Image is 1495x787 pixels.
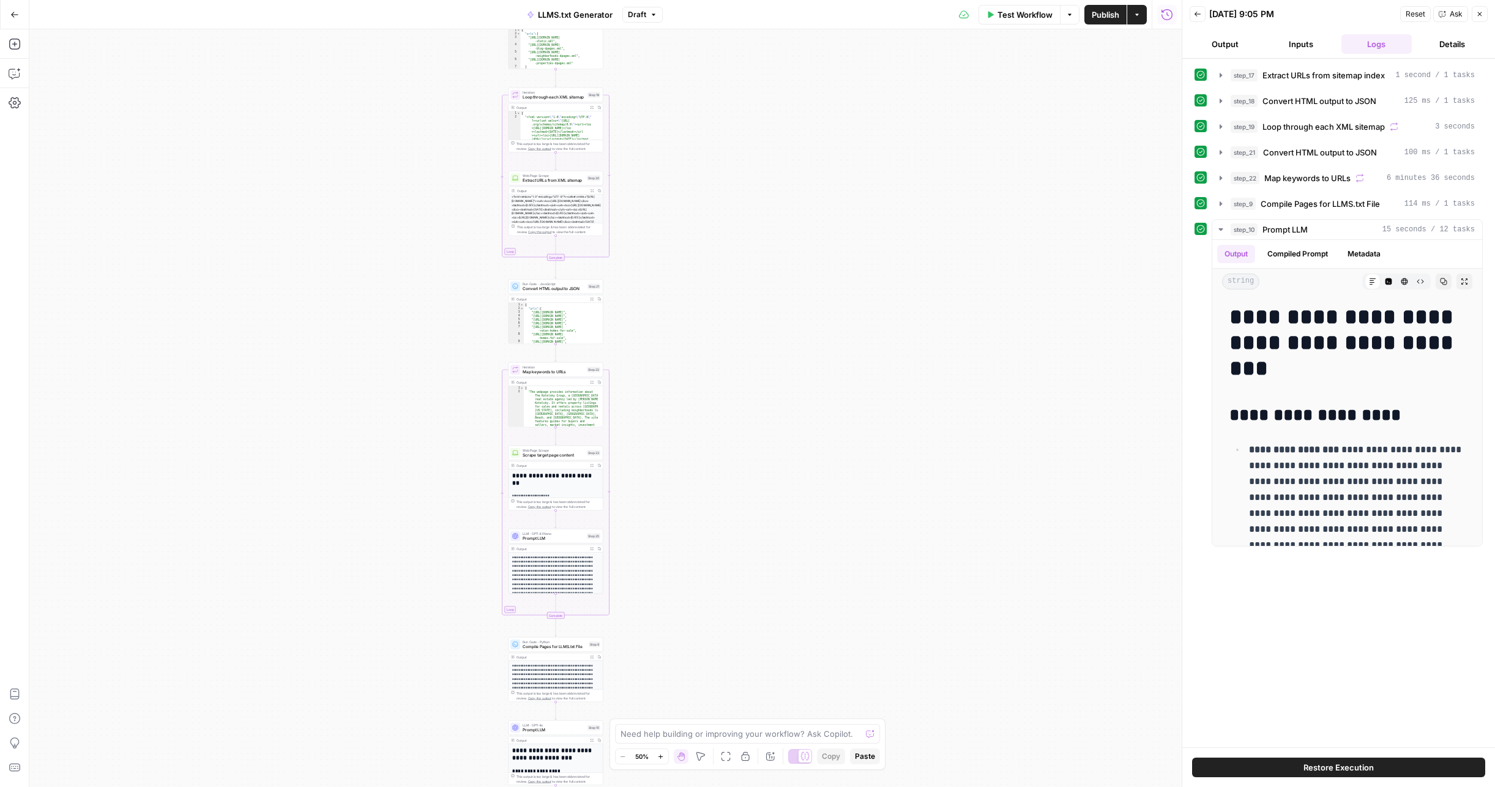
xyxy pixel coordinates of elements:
div: Output [516,380,586,385]
span: Copy the output [528,505,551,509]
div: Output [516,738,586,743]
span: LLMS.txt Generator [538,9,613,21]
span: step_10 [1231,223,1258,236]
div: 3 [509,310,524,314]
button: 114 ms / 1 tasks [1212,194,1482,214]
span: Prompt LLM [1262,223,1308,236]
span: Loop through each XML sitemap [1262,121,1385,133]
span: Extract URLs from sitemap index [1262,69,1385,81]
span: Copy [822,751,840,762]
span: Map keywords to URLs [523,369,584,375]
button: Inputs [1266,34,1337,54]
div: Step 9 [589,642,600,647]
div: 5 [509,50,521,58]
span: 50% [635,752,649,761]
span: step_17 [1231,69,1258,81]
span: 6 minutes 36 seconds [1387,173,1475,184]
div: 4 [509,43,521,50]
div: Run Code · JavaScriptConvert HTML output to JSONStep 21Output{ "urls":[ "[URL][DOMAIN_NAME]", "[U... [509,279,603,344]
button: Copy [817,748,845,764]
span: Map keywords to URLs [1264,172,1351,184]
div: 1 [509,303,524,307]
span: 3 seconds [1435,121,1475,132]
div: 10 [509,343,524,347]
span: LLM · GPT-4.1 Nano [523,531,584,536]
span: Toggle code folding, rows 1 through 104 [520,386,524,390]
div: 9 [509,340,524,343]
div: Output [516,655,586,660]
button: Restore Execution [1192,758,1485,777]
span: 125 ms / 1 tasks [1404,95,1475,106]
button: Compiled Prompt [1260,245,1335,263]
span: step_19 [1231,121,1258,133]
g: Edge from step_9 to step_10 [555,702,557,720]
button: Details [1417,34,1488,54]
div: Step 21 [587,284,600,289]
button: Test Workflow [979,5,1060,24]
button: Output [1217,245,1255,263]
div: 6 [509,58,521,65]
button: Metadata [1340,245,1388,263]
span: Run Code · JavaScript [523,282,585,286]
span: 100 ms / 1 tasks [1404,147,1475,158]
span: Prompt LLM [523,535,584,542]
div: Step 23 [587,450,600,456]
span: Iteration [523,365,584,370]
span: step_21 [1231,146,1258,159]
div: 2 [509,32,521,35]
span: Copy the output [528,230,551,234]
span: Test Workflow [997,9,1053,21]
div: This output is too large & has been abbreviated for review. to view the full content. [516,774,600,784]
span: Toggle code folding, rows 2 through 105 [520,307,524,310]
span: Iteration [523,90,585,95]
div: Web Page ScrapeExtract URLs from XML sitemapStep 20Output<?xml version="1.0" encoding="UTF-8"?><u... [509,171,603,236]
span: Scrape target page content [523,452,584,458]
div: LoopIterationMap keywords to URLsStep 22Output[ "The webpage provides information about The Kotel... [509,362,603,427]
div: 1 [509,386,524,390]
span: step_22 [1231,172,1259,184]
g: Edge from step_22-iteration-end to step_9 [555,619,557,636]
div: { "urls":[ "[URL][DOMAIN_NAME] -static.xml", "[URL][DOMAIN_NAME] -blog-dpages.xml", "[URL][DOMAIN... [509,4,603,69]
div: 2 [509,115,521,390]
div: Complete [547,612,565,619]
div: Step 25 [587,534,600,539]
span: Paste [855,751,875,762]
div: <?xml version="1.0" encoding="UTF-8"?><urlset xmlns="[URL][DOMAIN_NAME]"><url><loc>[URL][DOMAIN_N... [509,195,603,232]
div: Complete [509,612,603,619]
g: Edge from step_21 to step_22 [555,344,557,362]
span: step_9 [1231,198,1256,210]
button: 125 ms / 1 tasks [1212,91,1482,111]
span: Compile Pages for LLMS.txt File [1261,198,1380,210]
span: Toggle code folding, rows 1 through 3 [517,111,521,115]
span: Copy the output [528,696,551,700]
button: 100 ms / 1 tasks [1212,143,1482,162]
button: 15 seconds / 12 tasks [1212,220,1482,239]
div: 8 [509,332,524,340]
span: Convert HTML output to JSON [1262,95,1376,107]
span: 114 ms / 1 tasks [1404,198,1475,209]
div: This output is too large & has been abbreviated for review. to view the full content. [516,499,600,509]
button: Reset [1400,6,1431,22]
div: Step 10 [587,725,600,731]
button: LLMS.txt Generator [520,5,620,24]
button: Output [1190,34,1261,54]
div: 1 [509,28,521,32]
span: Web Page Scrape [523,448,584,453]
span: Run Code · Python [523,640,586,644]
g: Edge from step_19 to step_20 [555,152,557,170]
div: Step 19 [587,92,600,98]
span: Copy the output [528,780,551,783]
span: Extract URLs from XML sitemap [523,177,584,184]
div: Output [516,188,586,193]
span: Convert HTML output to JSON [523,286,585,292]
span: Restore Execution [1303,761,1374,774]
span: Ask [1450,9,1463,20]
div: Output [516,297,586,302]
div: 4 [509,314,524,318]
span: string [1222,274,1259,289]
div: Output [516,463,586,468]
span: Prompt LLM [523,727,585,733]
span: Convert HTML output to JSON [1263,146,1377,159]
span: 15 seconds / 12 tasks [1382,224,1475,235]
span: Compile Pages for LLMS.txt File [523,644,586,650]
